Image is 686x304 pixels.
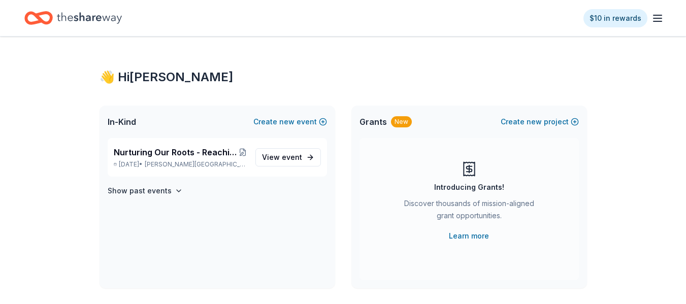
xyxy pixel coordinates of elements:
span: Nurturing Our Roots - Reaching for the Sky Dougbe River School Gala 2025 [114,146,239,158]
div: Introducing Grants! [434,181,504,193]
button: Createnewproject [501,116,579,128]
p: [DATE] • [114,160,247,168]
span: In-Kind [108,116,136,128]
span: View [262,151,302,163]
div: Discover thousands of mission-aligned grant opportunities. [400,197,538,226]
span: Grants [360,116,387,128]
span: new [279,116,295,128]
button: Show past events [108,185,183,197]
h4: Show past events [108,185,172,197]
span: event [282,153,302,161]
a: Learn more [449,230,489,242]
button: Createnewevent [253,116,327,128]
div: New [391,116,412,127]
a: View event [255,148,321,166]
div: 👋 Hi [PERSON_NAME] [100,69,587,85]
a: Home [24,6,122,30]
span: [PERSON_NAME][GEOGRAPHIC_DATA][PERSON_NAME], [GEOGRAPHIC_DATA] [145,160,247,168]
span: new [527,116,542,128]
a: $10 in rewards [583,9,647,27]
